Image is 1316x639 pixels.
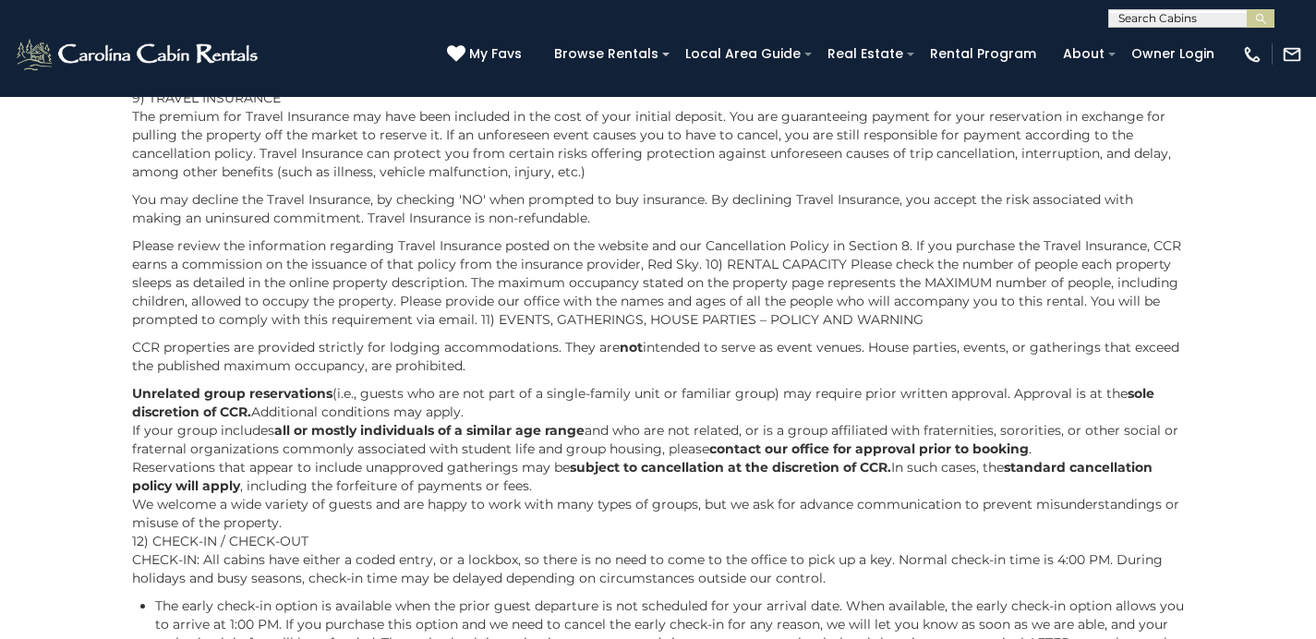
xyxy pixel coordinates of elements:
[1054,40,1114,68] a: About
[132,236,1185,329] p: Please review the information regarding Travel Insurance posted on the website and our Cancellati...
[132,338,1185,375] p: CCR properties are provided strictly for lodging accommodations. They are intended to serve as ev...
[132,89,1185,181] p: 9) TRAVEL INSURANCE The premium for Travel Insurance may have been included in the cost of your i...
[132,385,332,402] strong: Unrelated group reservations
[545,40,668,68] a: Browse Rentals
[447,44,526,65] a: My Favs
[274,422,585,439] strong: all or mostly individuals of a similar age range
[469,44,522,64] span: My Favs
[14,36,263,73] img: White-1-2.png
[132,384,1185,587] p: (i.e., guests who are not part of a single-family unit or familiar group) may require prior writt...
[1122,40,1224,68] a: Owner Login
[132,190,1185,227] p: You may decline the Travel Insurance, by checking 'NO' when prompted to buy insurance. By declini...
[709,440,1029,457] strong: contact our office for approval prior to booking
[620,339,643,356] strong: not
[676,40,810,68] a: Local Area Guide
[818,40,912,68] a: Real Estate
[570,459,891,476] strong: subject to cancellation at the discretion of CCR.
[1242,44,1262,65] img: phone-regular-white.png
[921,40,1045,68] a: Rental Program
[1282,44,1302,65] img: mail-regular-white.png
